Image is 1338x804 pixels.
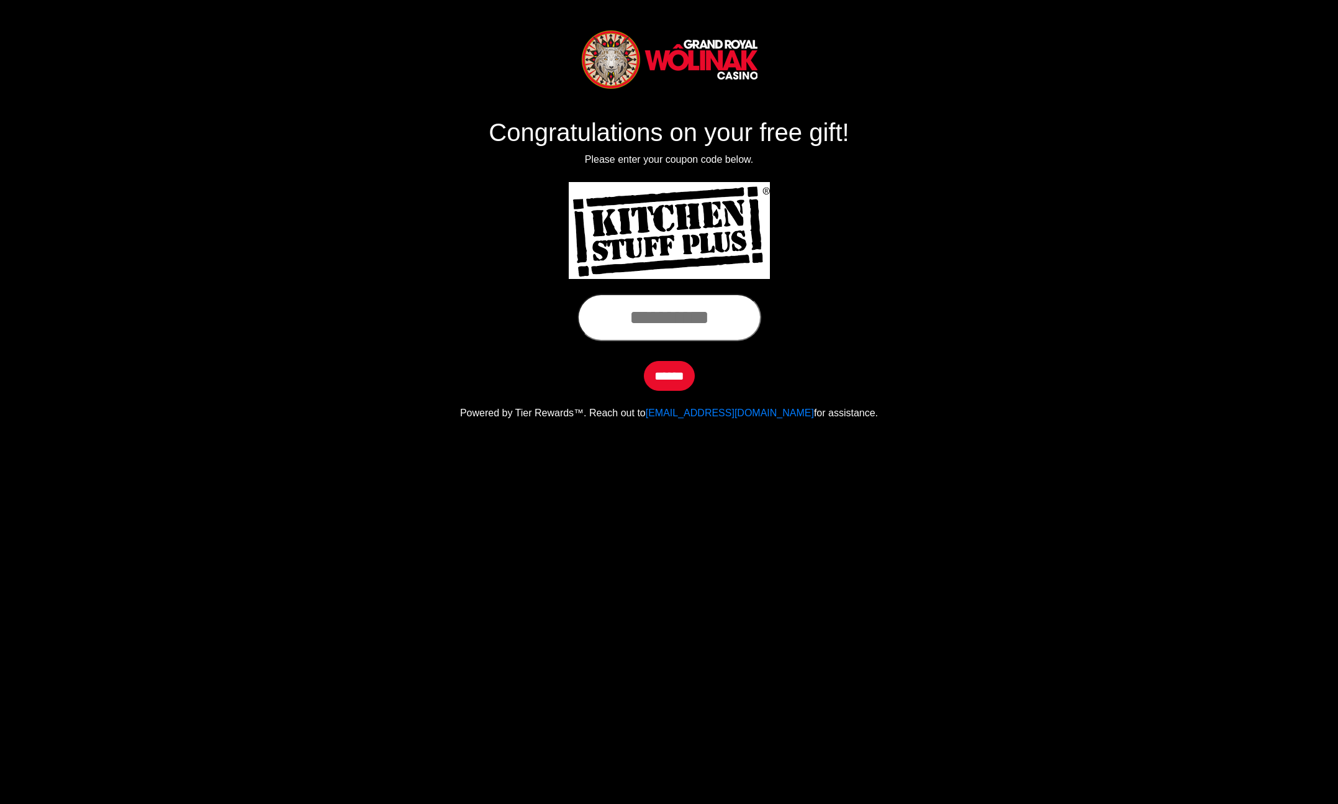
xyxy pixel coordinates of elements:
[579,16,759,103] img: Logo
[646,408,814,418] a: [EMAIL_ADDRESS][DOMAIN_NAME]
[325,152,1014,167] p: Please enter your coupon code below.
[460,408,878,418] span: Powered by Tier Rewards™. Reach out to for assistance.
[325,117,1014,147] h1: Congratulations on your free gift!
[569,182,770,279] img: Center Image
